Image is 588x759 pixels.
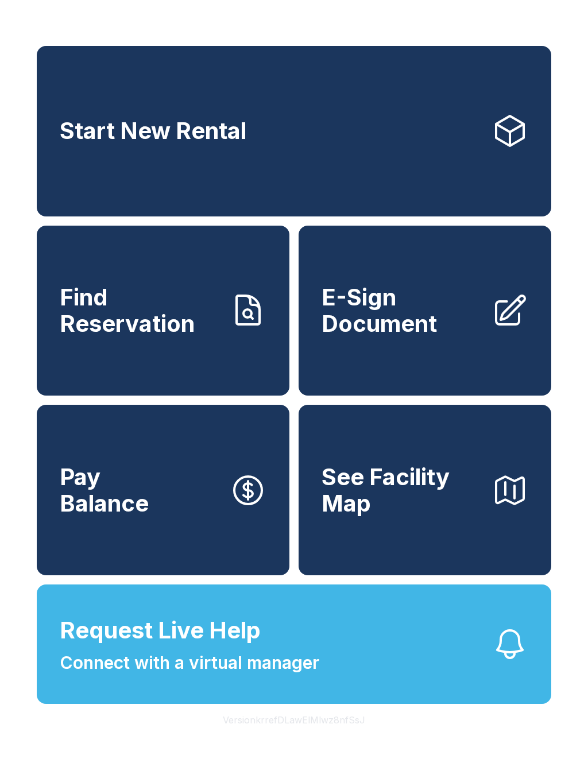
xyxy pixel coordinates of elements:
[299,226,551,396] a: E-Sign Document
[299,405,551,575] button: See Facility Map
[37,584,551,704] button: Request Live HelpConnect with a virtual manager
[322,464,482,516] span: See Facility Map
[60,284,220,336] span: Find Reservation
[322,284,482,336] span: E-Sign Document
[60,118,246,144] span: Start New Rental
[214,704,374,736] button: VersionkrrefDLawElMlwz8nfSsJ
[60,464,149,516] span: Pay Balance
[37,226,289,396] a: Find Reservation
[60,650,319,676] span: Connect with a virtual manager
[60,613,261,648] span: Request Live Help
[37,405,289,575] button: PayBalance
[37,46,551,216] a: Start New Rental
